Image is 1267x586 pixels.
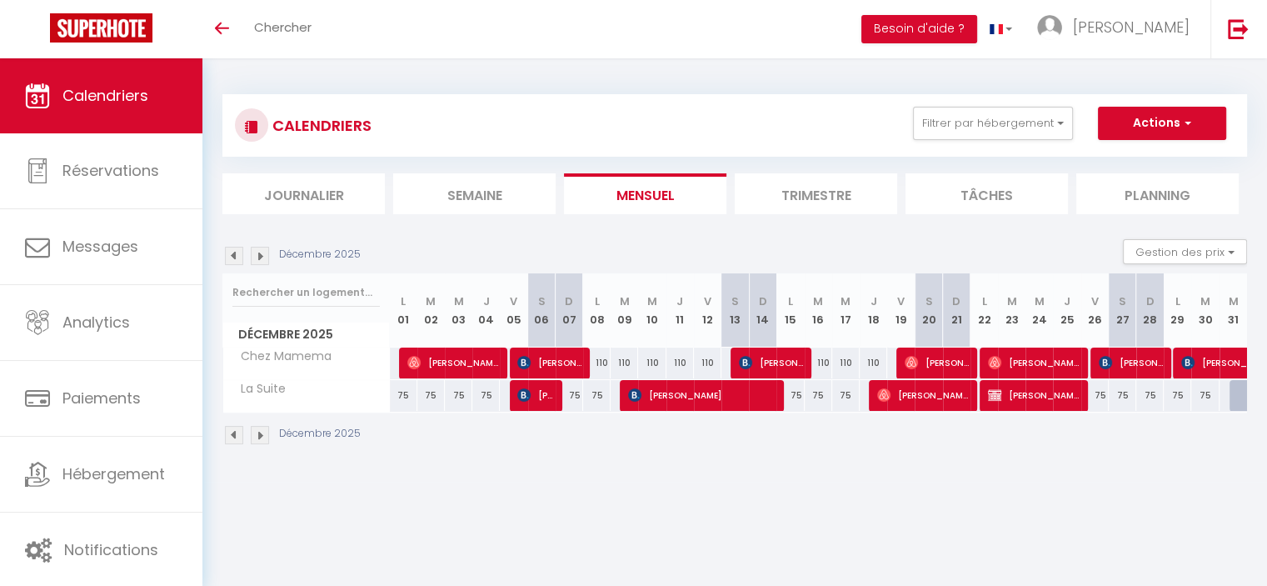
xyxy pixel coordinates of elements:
th: 18 [860,273,887,348]
img: logout [1228,18,1249,39]
th: 23 [998,273,1025,348]
div: 110 [583,348,611,378]
span: Chercher [254,18,312,36]
abbr: V [510,293,517,309]
input: Rechercher un logement... [232,278,380,308]
li: Tâches [905,173,1068,214]
span: [PERSON_NAME] [988,347,1080,378]
abbr: L [595,293,600,309]
button: Ouvrir le widget de chat LiveChat [13,7,63,57]
div: 75 [417,380,445,411]
th: 26 [1081,273,1109,348]
p: Décembre 2025 [279,247,361,263]
div: 75 [1136,380,1164,411]
span: [PERSON_NAME] [517,347,581,378]
li: Trimestre [735,173,897,214]
abbr: S [1119,293,1126,309]
span: Paiements [62,388,141,408]
th: 25 [1053,273,1080,348]
th: 17 [832,273,860,348]
th: 14 [749,273,776,348]
span: [PERSON_NAME] [407,347,499,378]
div: 75 [1191,380,1219,411]
abbr: S [538,293,546,309]
abbr: M [841,293,850,309]
abbr: M [620,293,630,309]
abbr: M [647,293,657,309]
span: Calendriers [62,85,148,106]
span: [PERSON_NAME] [1099,347,1163,378]
div: 75 [832,380,860,411]
div: 75 [445,380,472,411]
div: 110 [611,348,638,378]
abbr: J [676,293,683,309]
span: Chez Mamema [226,348,336,366]
div: 75 [390,380,417,411]
div: 110 [832,348,860,378]
th: 27 [1109,273,1136,348]
abbr: D [1146,293,1155,309]
button: Besoin d'aide ? [861,15,977,43]
span: [PERSON_NAME] [517,379,554,411]
th: 29 [1164,273,1191,348]
abbr: S [731,293,739,309]
th: 15 [776,273,804,348]
th: 04 [472,273,500,348]
div: 75 [583,380,611,411]
abbr: J [870,293,877,309]
th: 03 [445,273,472,348]
th: 13 [721,273,749,348]
div: 75 [1109,380,1136,411]
abbr: M [813,293,823,309]
abbr: D [952,293,960,309]
th: 10 [638,273,666,348]
div: 110 [860,348,887,378]
th: 09 [611,273,638,348]
abbr: M [426,293,436,309]
div: 75 [1164,380,1191,411]
span: [PERSON_NAME] [988,379,1080,411]
p: Décembre 2025 [279,426,361,442]
span: [PERSON_NAME] [739,347,803,378]
div: 110 [805,348,832,378]
abbr: L [981,293,986,309]
th: 30 [1191,273,1219,348]
li: Planning [1076,173,1239,214]
li: Mensuel [564,173,726,214]
img: ... [1037,15,1062,40]
th: 11 [666,273,694,348]
th: 01 [390,273,417,348]
div: 110 [638,348,666,378]
abbr: V [704,293,711,309]
h3: CALENDRIERS [268,107,372,144]
button: Gestion des prix [1123,239,1247,264]
th: 24 [1025,273,1053,348]
span: La Suite [226,380,290,398]
th: 05 [500,273,527,348]
li: Semaine [393,173,556,214]
th: 08 [583,273,611,348]
abbr: V [1091,293,1099,309]
abbr: L [1175,293,1180,309]
th: 16 [805,273,832,348]
button: Filtrer par hébergement [913,107,1073,140]
div: 75 [1081,380,1109,411]
div: 110 [666,348,694,378]
abbr: M [1200,293,1210,309]
span: Analytics [62,312,130,333]
abbr: M [1007,293,1017,309]
th: 28 [1136,273,1164,348]
button: Actions [1098,107,1226,140]
th: 06 [528,273,556,348]
li: Journalier [222,173,385,214]
span: [PERSON_NAME] [1073,17,1190,38]
th: 20 [915,273,942,348]
div: 75 [556,380,583,411]
span: [PERSON_NAME] [877,379,969,411]
th: 21 [943,273,970,348]
th: 19 [887,273,915,348]
div: 75 [776,380,804,411]
span: Notifications [64,539,158,560]
div: 110 [694,348,721,378]
th: 02 [417,273,445,348]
